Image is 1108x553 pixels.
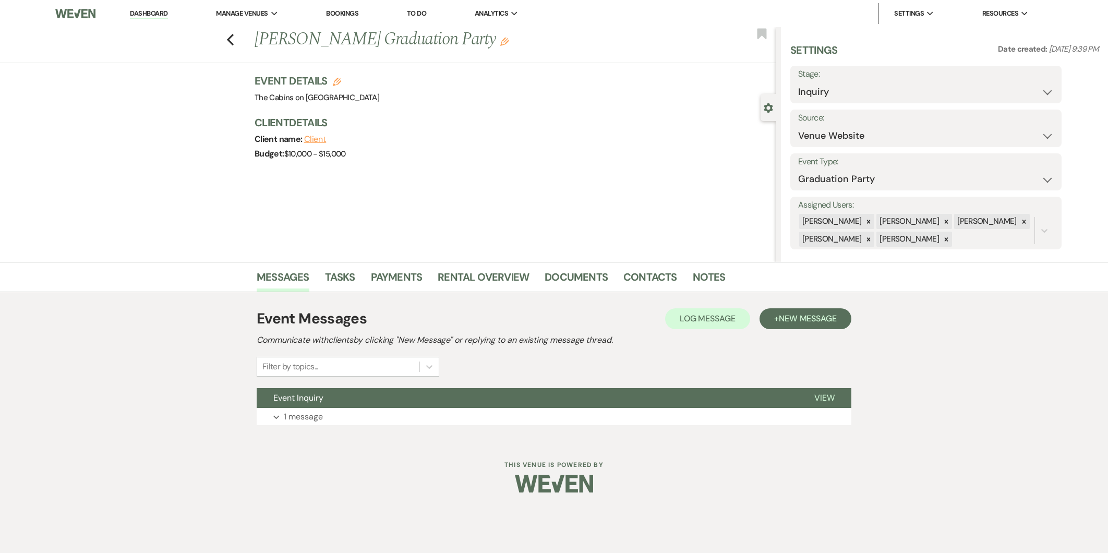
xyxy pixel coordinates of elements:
[790,43,838,66] h3: Settings
[894,8,924,19] span: Settings
[500,37,509,46] button: Edit
[814,392,835,403] span: View
[760,308,851,329] button: +New Message
[284,410,323,424] p: 1 message
[257,408,851,426] button: 1 message
[255,74,379,88] h3: Event Details
[255,92,379,103] span: The Cabins on [GEOGRAPHIC_DATA]
[876,214,941,229] div: [PERSON_NAME]
[799,214,863,229] div: [PERSON_NAME]
[799,232,863,247] div: [PERSON_NAME]
[798,388,851,408] button: View
[255,115,765,130] h3: Client Details
[693,269,726,292] a: Notes
[284,149,346,159] span: $10,000 - $15,000
[798,198,1054,213] label: Assigned Users:
[257,334,851,346] h2: Communicate with clients by clicking "New Message" or replying to an existing message thread.
[475,8,508,19] span: Analytics
[257,388,798,408] button: Event Inquiry
[779,313,837,324] span: New Message
[798,111,1054,126] label: Source:
[257,308,367,330] h1: Event Messages
[262,360,318,373] div: Filter by topics...
[623,269,677,292] a: Contacts
[982,8,1018,19] span: Resources
[130,9,167,19] a: Dashboard
[545,269,608,292] a: Documents
[407,9,426,18] a: To Do
[371,269,423,292] a: Payments
[515,465,593,502] img: Weven Logo
[304,135,327,143] button: Client
[798,154,1054,170] label: Event Type:
[325,269,355,292] a: Tasks
[55,3,95,25] img: Weven Logo
[255,148,284,159] span: Budget:
[255,27,667,52] h1: [PERSON_NAME] Graduation Party
[665,308,750,329] button: Log Message
[954,214,1018,229] div: [PERSON_NAME]
[257,269,309,292] a: Messages
[798,67,1054,82] label: Stage:
[998,44,1049,54] span: Date created:
[876,232,941,247] div: [PERSON_NAME]
[680,313,736,324] span: Log Message
[216,8,268,19] span: Manage Venues
[326,9,358,18] a: Bookings
[438,269,529,292] a: Rental Overview
[255,134,304,145] span: Client name:
[273,392,323,403] span: Event Inquiry
[1049,44,1099,54] span: [DATE] 9:39 PM
[764,102,773,112] button: Close lead details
